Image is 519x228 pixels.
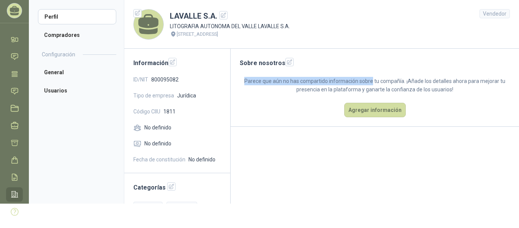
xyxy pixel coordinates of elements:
div: Vendedor [479,9,510,18]
span: No definido [188,155,215,164]
p: Parece que aún no has compartido información sobre tu compañía. ¡Añade los detalles ahora para me... [240,77,510,94]
span: No definido [144,139,171,148]
span: 800095082 [151,75,179,84]
button: Agregar información [344,103,406,117]
p: LITOGRAFIA AUTONOMA DEL VALLE LAVALLE S.A. [170,22,290,30]
span: Fecha de constitución [133,155,185,164]
a: General [38,65,116,80]
span: No definido [144,123,171,132]
span: ID/NIT [133,75,148,84]
p: [STREET_ADDRESS] [177,30,218,38]
h2: Categorías [133,182,221,192]
span: Código CIIU [133,107,160,116]
h2: Sobre nosotros [240,58,510,68]
div: Impresión [166,202,197,211]
a: Usuarios [38,83,116,98]
span: Tipo de empresa [133,91,174,100]
a: Perfil [38,9,116,24]
a: Compradores [38,27,116,43]
h1: LAVALLE S.A. [170,10,290,22]
span: 1811 [163,107,176,116]
h2: Configuración [42,50,75,59]
span: Jurídica [177,91,196,100]
h2: Información [133,58,221,68]
div: Embalaje [133,202,163,211]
